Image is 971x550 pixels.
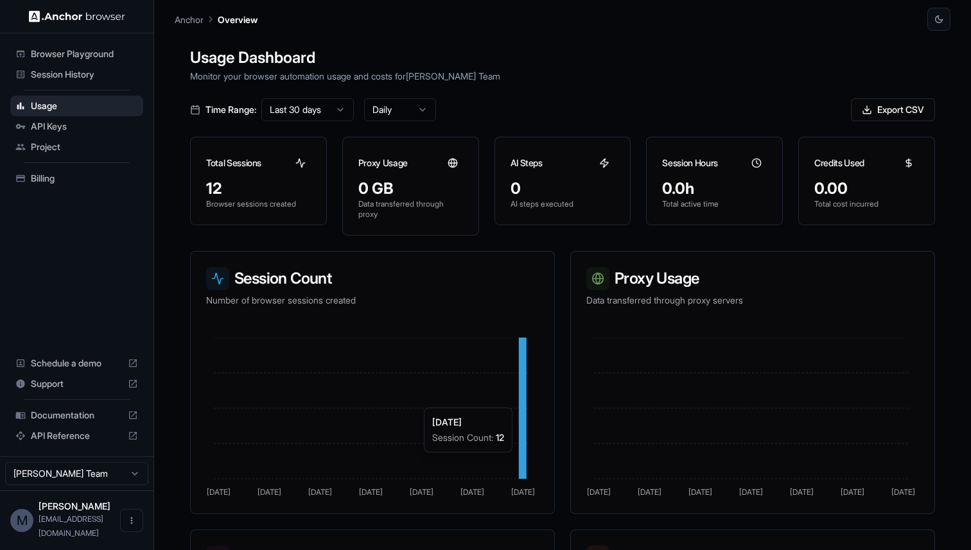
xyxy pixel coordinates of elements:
div: 12 [206,178,311,199]
div: 0.0h [662,178,767,199]
p: Total active time [662,199,767,209]
p: Anchor [175,13,204,26]
div: Billing [10,168,143,189]
h3: Proxy Usage [358,157,408,169]
p: Total cost incurred [814,199,919,209]
p: Data transferred through proxy servers [586,294,919,307]
span: Marton Wernigg [39,501,110,511]
tspan: [DATE] [207,487,231,497]
p: AI steps executed [511,199,615,209]
div: Schedule a demo [10,353,143,374]
span: Session History [31,68,138,81]
div: Browser Playground [10,44,143,64]
tspan: [DATE] [688,487,712,497]
h3: Session Count [206,267,539,290]
span: Billing [31,172,138,185]
tspan: [DATE] [587,487,611,497]
div: Usage [10,96,143,116]
p: Browser sessions created [206,199,311,209]
div: Project [10,137,143,157]
p: Monitor your browser automation usage and costs for [PERSON_NAME] Team [190,69,935,83]
span: API Keys [31,120,138,133]
span: marton@craft.do [39,514,103,538]
span: Browser Playground [31,47,138,60]
p: Data transferred through proxy [358,199,463,219]
tspan: [DATE] [790,487,814,497]
tspan: [DATE] [511,487,535,497]
div: Support [10,374,143,394]
h1: Usage Dashboard [190,46,935,69]
tspan: [DATE] [359,487,383,497]
div: M [10,509,33,532]
span: Schedule a demo [31,357,123,370]
h3: Session Hours [662,157,717,169]
div: 0.00 [814,178,919,199]
tspan: [DATE] [460,487,484,497]
p: Number of browser sessions created [206,294,539,307]
h3: Total Sessions [206,157,261,169]
div: Documentation [10,405,143,425]
button: Open menu [120,509,143,532]
span: Project [31,141,138,153]
span: Usage [31,99,138,112]
h3: Proxy Usage [586,267,919,290]
span: Time Range: [206,103,256,116]
img: Anchor Logo [29,10,125,22]
span: Support [31,377,123,390]
div: Session History [10,64,143,85]
h3: Credits Used [814,157,864,169]
button: Export CSV [851,98,935,121]
div: 0 [511,178,615,199]
h3: AI Steps [511,157,543,169]
tspan: [DATE] [739,487,763,497]
tspan: [DATE] [638,487,661,497]
span: API Reference [31,429,123,442]
p: Overview [218,13,258,26]
div: API Keys [10,116,143,137]
tspan: [DATE] [841,487,864,497]
tspan: [DATE] [258,487,281,497]
tspan: [DATE] [891,487,915,497]
div: 0 GB [358,178,463,199]
nav: breadcrumb [175,12,258,26]
span: Documentation [31,409,123,422]
div: API Reference [10,425,143,446]
tspan: [DATE] [308,487,332,497]
tspan: [DATE] [410,487,433,497]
